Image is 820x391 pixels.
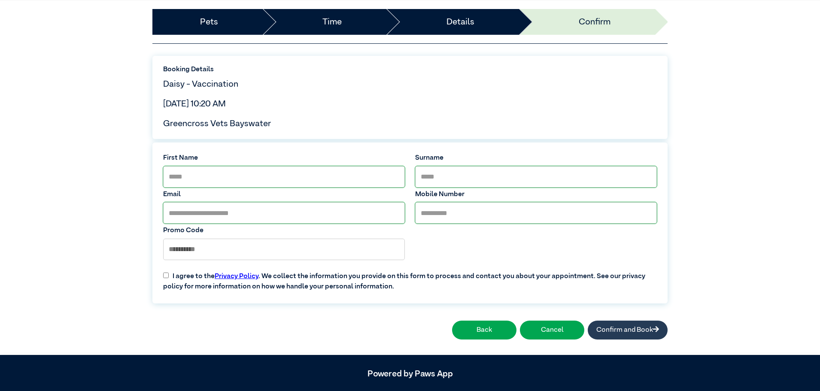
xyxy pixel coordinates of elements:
[588,321,668,339] button: Confirm and Book
[163,80,238,88] span: Daisy - Vaccination
[322,15,342,28] a: Time
[163,225,405,236] label: Promo Code
[163,100,226,108] span: [DATE] 10:20 AM
[158,264,662,292] label: I agree to the . We collect the information you provide on this form to process and contact you a...
[446,15,474,28] a: Details
[520,321,584,339] button: Cancel
[163,153,405,163] label: First Name
[152,369,668,379] h5: Powered by Paws App
[163,273,169,278] input: I agree to thePrivacy Policy. We collect the information you provide on this form to process and ...
[452,321,516,339] button: Back
[200,15,218,28] a: Pets
[415,189,657,200] label: Mobile Number
[215,273,258,280] a: Privacy Policy
[415,153,657,163] label: Surname
[163,64,657,75] label: Booking Details
[163,119,271,128] span: Greencross Vets Bayswater
[163,189,405,200] label: Email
